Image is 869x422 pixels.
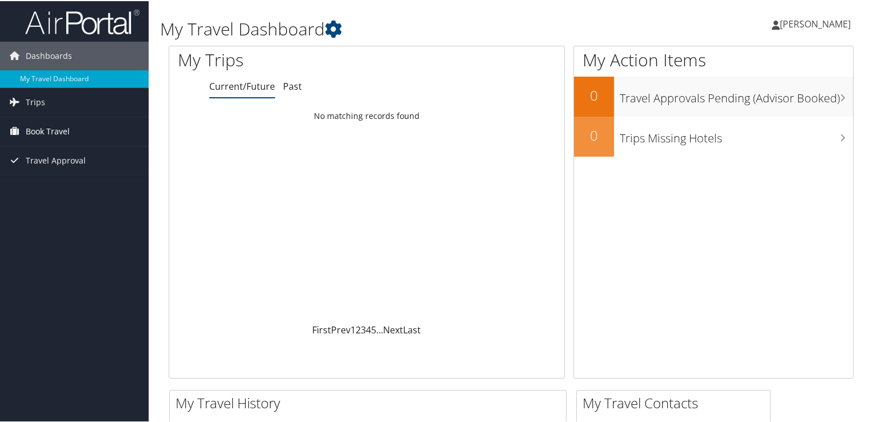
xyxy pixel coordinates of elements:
[209,79,275,91] a: Current/Future
[312,323,331,335] a: First
[169,105,564,125] td: No matching records found
[176,392,566,412] h2: My Travel History
[160,16,628,40] h1: My Travel Dashboard
[574,125,614,144] h2: 0
[574,85,614,104] h2: 0
[26,116,70,145] span: Book Travel
[620,124,853,145] h3: Trips Missing Hotels
[376,323,383,335] span: …
[361,323,366,335] a: 3
[403,323,421,335] a: Last
[574,75,853,116] a: 0Travel Approvals Pending (Advisor Booked)
[178,47,391,71] h1: My Trips
[371,323,376,335] a: 5
[366,323,371,335] a: 4
[772,6,862,40] a: [PERSON_NAME]
[26,145,86,174] span: Travel Approval
[26,41,72,69] span: Dashboards
[25,7,139,34] img: airportal-logo.png
[356,323,361,335] a: 2
[574,116,853,156] a: 0Trips Missing Hotels
[620,83,853,105] h3: Travel Approvals Pending (Advisor Booked)
[574,47,853,71] h1: My Action Items
[26,87,45,116] span: Trips
[350,323,356,335] a: 1
[780,17,851,29] span: [PERSON_NAME]
[383,323,403,335] a: Next
[283,79,302,91] a: Past
[331,323,350,335] a: Prev
[583,392,770,412] h2: My Travel Contacts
